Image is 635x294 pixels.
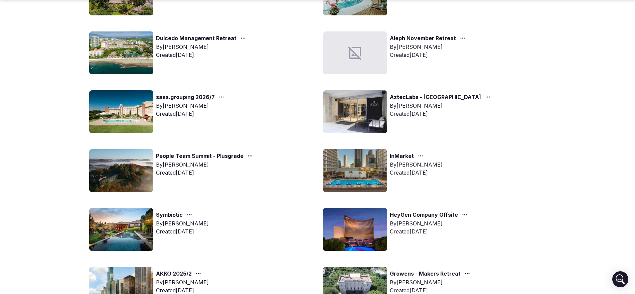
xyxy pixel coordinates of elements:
img: Top retreat image for the retreat: Symbiotic [89,208,153,251]
div: By [PERSON_NAME] [156,219,209,227]
div: Created [DATE] [156,110,227,118]
img: Top retreat image for the retreat: HeyGen Company Offsite [323,208,387,251]
a: Symbiotic [156,211,183,219]
a: AKKO 2025/2 [156,270,192,278]
a: HeyGen Company Offsite [390,211,458,219]
img: Top retreat image for the retreat: AztecLabs - Buenos Aires [323,90,387,133]
div: Open Intercom Messenger [612,271,628,287]
div: Created [DATE] [390,227,470,235]
img: Top retreat image for the retreat: saas.grouping 2026/7 [89,90,153,133]
div: Created [DATE] [390,51,468,59]
a: saas.grouping 2026/7 [156,93,215,102]
div: Created [DATE] [156,51,249,59]
div: Created [DATE] [390,110,493,118]
div: Created [DATE] [156,169,256,177]
div: By [PERSON_NAME] [390,219,470,227]
div: By [PERSON_NAME] [390,161,443,169]
a: People Team Summit - Plusgrade [156,152,244,161]
img: Top retreat image for the retreat: InMarket [323,149,387,192]
a: Dulcedo Management Retreat [156,34,236,43]
div: By [PERSON_NAME] [390,278,473,286]
a: Aleph November Retreat [390,34,456,43]
div: By [PERSON_NAME] [156,278,209,286]
img: Top retreat image for the retreat: People Team Summit - Plusgrade [89,149,153,192]
div: By [PERSON_NAME] [156,43,249,51]
a: AztecLabs - [GEOGRAPHIC_DATA] [390,93,481,102]
div: By [PERSON_NAME] [156,161,256,169]
div: By [PERSON_NAME] [156,102,227,110]
div: Created [DATE] [156,227,209,235]
a: InMarket [390,152,414,161]
div: Created [DATE] [390,169,443,177]
div: By [PERSON_NAME] [390,102,493,110]
div: By [PERSON_NAME] [390,43,468,51]
img: Top retreat image for the retreat: Dulcedo Management Retreat [89,31,153,74]
a: Growens - Makers Retreat [390,270,461,278]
